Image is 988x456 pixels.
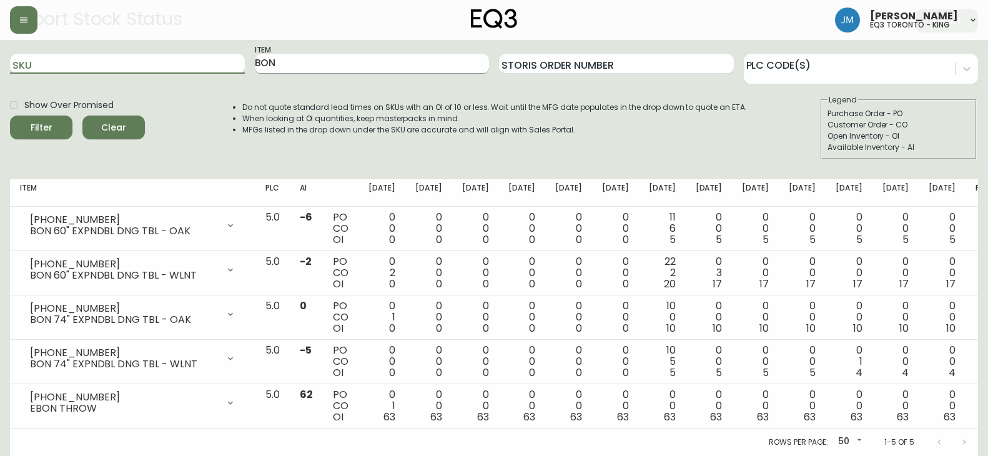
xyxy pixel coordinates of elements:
div: 0 0 [836,212,862,245]
span: 20 [664,277,676,291]
div: 0 2 [368,256,395,290]
div: [PHONE_NUMBER] [30,347,218,359]
span: 5 [669,365,676,380]
span: 63 [804,410,816,424]
div: 10 0 [649,300,676,334]
div: 0 0 [415,212,442,245]
span: 0 [529,232,535,247]
span: -5 [300,343,312,357]
div: BON 74" EXPNDBL DNG TBL - OAK [30,314,218,325]
span: 17 [853,277,862,291]
span: 0 [389,321,395,335]
div: 0 1 [368,389,395,423]
span: 17 [806,277,816,291]
div: BON 60" EXPNDBL DNG TBL - OAK [30,226,218,237]
img: logo [471,9,517,29]
span: 63 [617,410,629,424]
div: BON 74" EXPNDBL DNG TBL - WLNT [30,359,218,370]
span: 63 [523,410,535,424]
th: [DATE] [779,179,826,207]
span: 0 [436,365,442,380]
li: When looking at OI quantities, keep masterpacks in mind. [242,113,747,124]
span: 5 [949,232,956,247]
span: 10 [853,321,862,335]
span: 0 [483,232,489,247]
div: 0 0 [508,300,535,334]
div: Open Inventory - OI [827,131,970,142]
span: 5 [902,232,909,247]
span: 63 [430,410,442,424]
span: 0 [576,232,582,247]
div: 0 0 [555,256,582,290]
span: 63 [477,410,489,424]
div: 0 0 [462,300,489,334]
li: Do not quote standard lead times on SKUs with an OI of 10 or less. Wait until the MFG date popula... [242,102,747,113]
span: OI [333,410,343,424]
span: 0 [529,321,535,335]
span: 10 [666,321,676,335]
span: 17 [713,277,722,291]
div: 0 0 [462,345,489,379]
span: 10 [806,321,816,335]
span: -2 [300,254,312,269]
div: 0 0 [742,256,769,290]
div: 0 0 [696,300,723,334]
div: 0 0 [555,300,582,334]
div: [PHONE_NUMBER]BON 60" EXPNDBL DNG TBL - OAK [20,212,245,239]
div: 0 0 [508,389,535,423]
th: [DATE] [452,179,499,207]
div: 0 0 [929,256,956,290]
img: b88646003a19a9f750de19192e969c24 [835,7,860,32]
div: 0 0 [508,256,535,290]
th: [DATE] [545,179,592,207]
span: 0 [529,365,535,380]
span: 0 [529,277,535,291]
span: Show Over Promised [24,99,114,112]
div: 0 3 [696,256,723,290]
div: [PHONE_NUMBER]EBON THROW [20,389,245,417]
div: 50 [833,432,864,452]
th: [DATE] [639,179,686,207]
th: [DATE] [826,179,872,207]
span: 63 [944,410,956,424]
span: 63 [383,410,395,424]
th: [DATE] [498,179,545,207]
div: 0 0 [555,345,582,379]
div: 0 0 [555,212,582,245]
div: 0 0 [882,300,909,334]
li: MFGs listed in the drop down under the SKU are accurate and will align with Sales Portal. [242,124,747,136]
span: 0 [436,277,442,291]
span: 17 [899,277,909,291]
div: [PHONE_NUMBER]BON 74" EXPNDBL DNG TBL - WLNT [20,345,245,372]
span: 63 [851,410,862,424]
div: 0 0 [696,389,723,423]
div: 0 0 [789,212,816,245]
legend: Legend [827,94,858,106]
span: 0 [623,321,629,335]
th: [DATE] [919,179,966,207]
span: 17 [759,277,769,291]
td: 5.0 [255,340,290,384]
div: 10 5 [649,345,676,379]
th: [DATE] [732,179,779,207]
div: 22 2 [649,256,676,290]
span: 10 [713,321,722,335]
div: PO CO [333,300,348,334]
div: 0 0 [602,300,629,334]
th: [DATE] [592,179,639,207]
div: 0 0 [929,345,956,379]
span: [PERSON_NAME] [870,11,958,21]
span: 0 [436,321,442,335]
div: 0 0 [602,256,629,290]
div: PO CO [333,389,348,423]
div: 0 0 [929,300,956,334]
span: 0 [389,277,395,291]
div: 0 0 [508,212,535,245]
div: [PHONE_NUMBER] [30,303,218,314]
span: 0 [483,321,489,335]
div: 0 0 [602,212,629,245]
th: [DATE] [686,179,733,207]
div: 0 0 [602,345,629,379]
div: 0 0 [789,300,816,334]
p: Rows per page: [769,437,828,448]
